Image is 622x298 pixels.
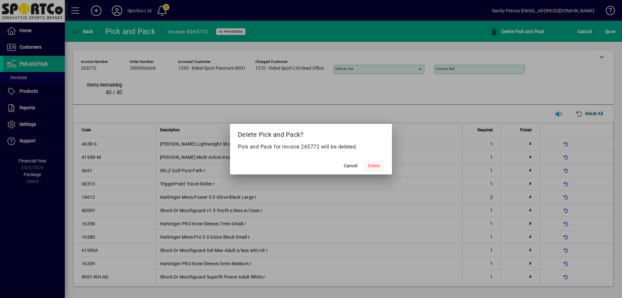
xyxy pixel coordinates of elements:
[340,160,361,172] button: Cancel
[230,124,392,143] h2: Delete Pick and Pack?
[344,162,357,169] span: Cancel
[363,160,384,172] button: Delete
[238,143,384,151] p: Pick and Pack for invoice 265772 will be deleted.
[368,162,380,169] span: Delete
